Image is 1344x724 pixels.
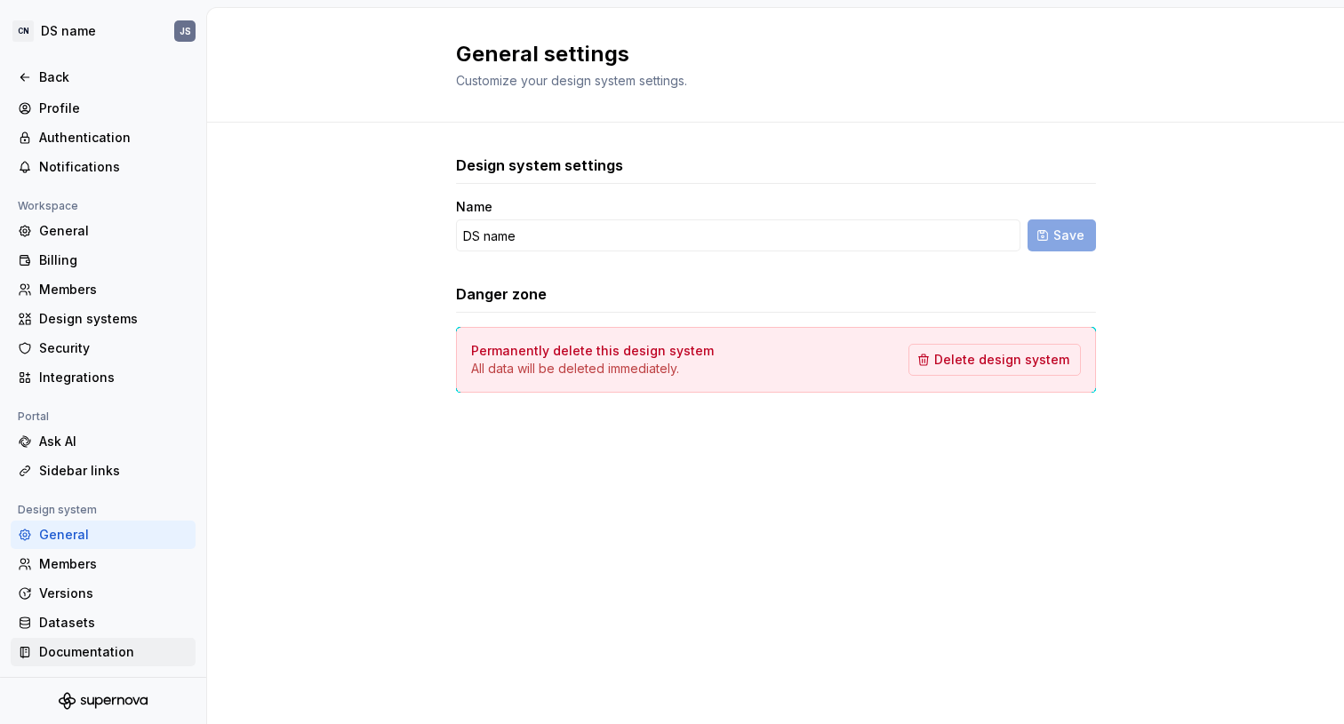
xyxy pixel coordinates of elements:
[11,521,196,549] a: General
[39,433,188,450] div: Ask AI
[39,526,188,544] div: General
[11,638,196,666] a: Documentation
[11,195,85,217] div: Workspace
[39,462,188,480] div: Sidebar links
[456,198,492,216] label: Name
[39,310,188,328] div: Design systems
[39,68,188,86] div: Back
[11,305,196,333] a: Design systems
[39,251,188,269] div: Billing
[39,585,188,602] div: Versions
[11,246,196,274] a: Billing
[180,24,191,38] div: JS
[11,550,196,578] a: Members
[39,614,188,632] div: Datasets
[456,73,687,88] span: Customize your design system settings.
[471,342,714,360] h4: Permanently delete this design system
[41,22,96,40] div: DS name
[12,20,34,42] div: CN
[11,153,196,181] a: Notifications
[11,217,196,245] a: General
[456,40,1075,68] h2: General settings
[11,363,196,392] a: Integrations
[934,351,1069,369] span: Delete design system
[59,692,148,710] svg: Supernova Logo
[11,334,196,362] a: Security
[11,579,196,608] a: Versions
[39,643,188,661] div: Documentation
[39,222,188,240] div: General
[11,406,56,427] div: Portal
[11,427,196,456] a: Ask AI
[39,158,188,176] div: Notifications
[39,339,188,357] div: Security
[39,99,188,117] div: Profile
[471,360,714,378] p: All data will be deleted immediately.
[4,12,203,51] button: CNDS nameJS
[11,457,196,485] a: Sidebar links
[456,155,623,176] h3: Design system settings
[39,129,188,147] div: Authentication
[11,63,196,91] a: Back
[11,499,104,521] div: Design system
[11,275,196,304] a: Members
[39,369,188,386] div: Integrations
[39,555,188,573] div: Members
[456,283,547,305] h3: Danger zone
[11,123,196,152] a: Authentication
[39,281,188,298] div: Members
[11,609,196,637] a: Datasets
[908,344,1081,376] button: Delete design system
[11,94,196,123] a: Profile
